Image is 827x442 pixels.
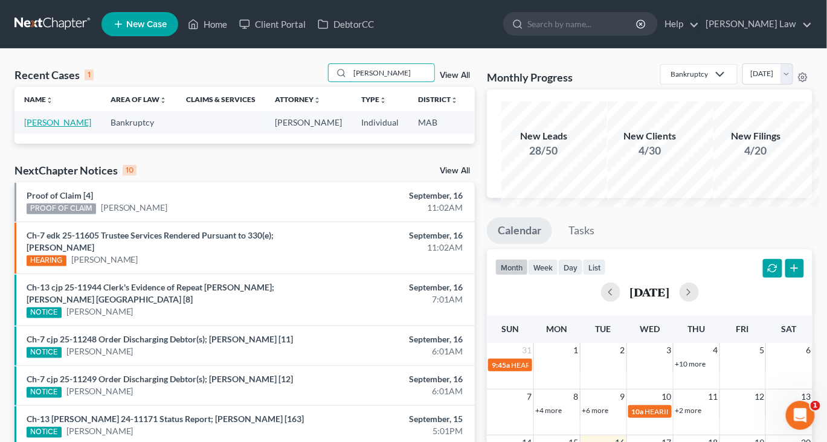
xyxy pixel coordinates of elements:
[176,87,265,111] th: Claims & Services
[645,407,747,416] span: HEARING for [PERSON_NAME]
[66,345,134,357] a: [PERSON_NAME]
[440,167,470,175] a: View All
[85,69,94,80] div: 1
[528,259,558,275] button: week
[546,324,567,334] span: Mon
[511,360,664,370] span: HEARING IS CONTINUED for [PERSON_NAME]
[661,389,673,404] span: 10
[596,324,611,334] span: Tue
[326,385,463,397] div: 6:01AM
[27,347,62,358] div: NOTICE
[27,255,66,266] div: HEARING
[233,13,312,35] a: Client Portal
[658,13,699,35] a: Help
[101,202,168,214] a: [PERSON_NAME]
[326,190,463,202] div: September, 16
[492,360,510,370] span: 9:45a
[265,111,352,133] td: [PERSON_NAME]
[101,111,176,133] td: Bankruptcy
[805,343,813,357] span: 6
[487,70,573,85] h3: Monthly Progress
[758,343,765,357] span: 5
[326,293,463,306] div: 7:01AM
[27,203,96,214] div: PROOF OF CLAIM
[71,254,138,266] a: [PERSON_NAME]
[352,111,408,133] td: Individual
[573,389,580,404] span: 8
[786,401,815,430] iframe: Intercom live chat
[501,324,519,334] span: Sun
[713,129,798,143] div: New Filings
[800,389,813,404] span: 13
[675,359,706,368] a: +10 more
[361,95,387,104] a: Typeunfold_more
[350,64,434,82] input: Search by name...
[736,324,749,334] span: Fri
[24,117,91,127] a: [PERSON_NAME]
[468,111,528,133] td: 7
[713,143,798,158] div: 4/20
[487,217,552,244] a: Calendar
[608,129,692,143] div: New Clients
[27,374,293,384] a: Ch-7 cjp 25-11249 Order Discharging Debtor(s); [PERSON_NAME] [12]
[687,324,705,334] span: Thu
[111,95,167,104] a: Area of Lawunfold_more
[501,129,586,143] div: New Leads
[326,413,463,425] div: September, 15
[27,190,93,200] a: Proof of Claim [4]
[527,13,638,35] input: Search by name...
[619,389,626,404] span: 9
[671,69,708,79] div: Bankruptcy
[326,373,463,385] div: September, 16
[418,95,458,104] a: Districtunfold_more
[573,343,580,357] span: 1
[451,97,458,104] i: unfold_more
[27,307,62,318] div: NOTICE
[126,20,167,29] span: New Case
[326,229,463,242] div: September, 16
[27,334,293,344] a: Ch-7 cjp 25-11248 Order Discharging Debtor(s); [PERSON_NAME] [11]
[536,406,562,415] a: +4 more
[159,97,167,104] i: unfold_more
[558,217,605,244] a: Tasks
[707,389,719,404] span: 11
[14,68,94,82] div: Recent Cases
[811,401,820,411] span: 1
[27,427,62,438] div: NOTICE
[326,281,463,293] div: September, 16
[753,389,765,404] span: 12
[619,343,626,357] span: 2
[558,259,583,275] button: day
[379,97,387,104] i: unfold_more
[630,286,670,298] h2: [DATE]
[583,259,606,275] button: list
[582,406,609,415] a: +6 more
[314,97,321,104] i: unfold_more
[27,414,304,424] a: Ch-13 [PERSON_NAME] 24-11171 Status Report; [PERSON_NAME] [163]
[27,387,62,398] div: NOTICE
[521,343,533,357] span: 31
[495,259,528,275] button: month
[27,230,274,252] a: Ch-7 edk 25-11605 Trustee Services Rendered Pursuant to 330(e); [PERSON_NAME]
[326,333,463,345] div: September, 16
[408,111,468,133] td: MAB
[700,13,812,35] a: [PERSON_NAME] Law
[326,345,463,357] div: 6:01AM
[608,143,692,158] div: 4/30
[632,407,644,416] span: 10a
[46,97,53,104] i: unfold_more
[24,95,53,104] a: Nameunfold_more
[782,324,797,334] span: Sat
[66,385,134,397] a: [PERSON_NAME]
[27,282,274,304] a: Ch-13 cjp 25-11944 Clerk's Evidence of Repeat [PERSON_NAME]; [PERSON_NAME] [GEOGRAPHIC_DATA] [8]
[275,95,321,104] a: Attorneyunfold_more
[666,343,673,357] span: 3
[675,406,702,415] a: +2 more
[501,143,586,158] div: 28/50
[640,324,660,334] span: Wed
[440,71,470,80] a: View All
[66,306,134,318] a: [PERSON_NAME]
[66,425,134,437] a: [PERSON_NAME]
[123,165,137,176] div: 10
[326,425,463,437] div: 5:01PM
